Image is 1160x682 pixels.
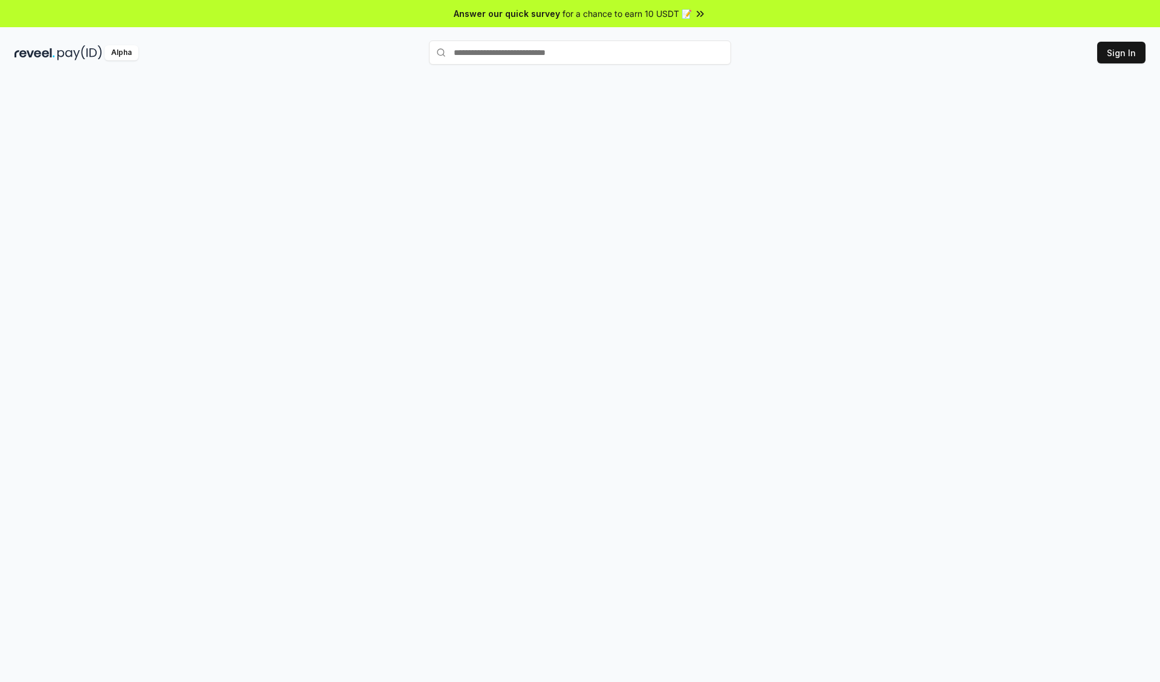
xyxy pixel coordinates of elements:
img: pay_id [57,45,102,60]
button: Sign In [1097,42,1145,63]
span: Answer our quick survey [454,7,560,20]
div: Alpha [105,45,138,60]
span: for a chance to earn 10 USDT 📝 [562,7,692,20]
img: reveel_dark [14,45,55,60]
